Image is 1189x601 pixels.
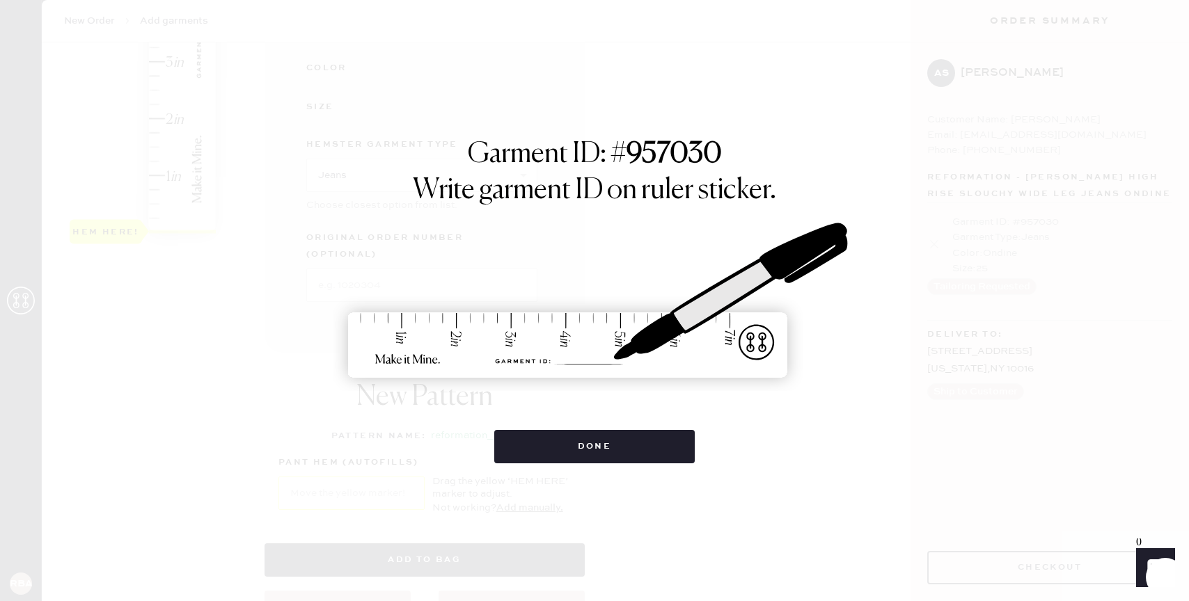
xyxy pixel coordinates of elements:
[494,430,695,463] button: Done
[627,141,722,168] strong: 957030
[1123,538,1183,598] iframe: Front Chat
[468,138,722,174] h1: Garment ID: #
[413,174,776,207] h1: Write garment ID on ruler sticker.
[333,186,856,416] img: ruler-sticker-sharpie.svg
